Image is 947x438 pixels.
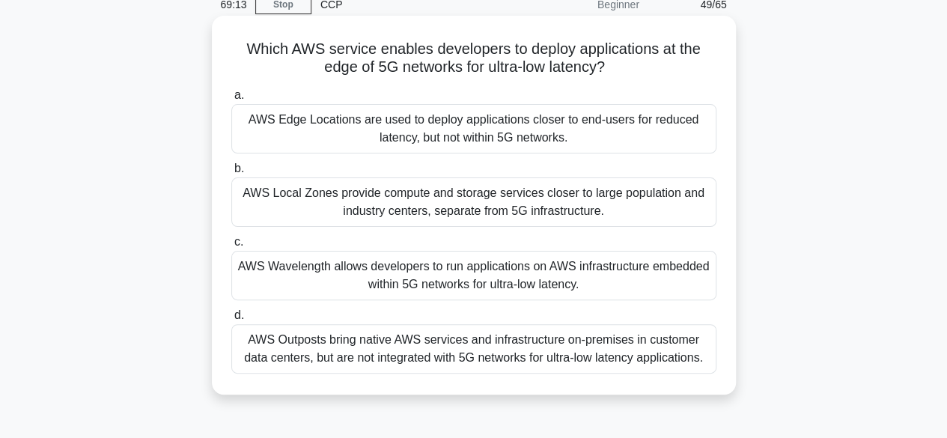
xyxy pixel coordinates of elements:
[234,308,244,321] span: d.
[231,177,716,227] div: AWS Local Zones provide compute and storage services closer to large population and industry cent...
[231,324,716,374] div: AWS Outposts bring native AWS services and infrastructure on-premises in customer data centers, b...
[231,251,716,300] div: AWS Wavelength allows developers to run applications on AWS infrastructure embedded within 5G net...
[234,162,244,174] span: b.
[230,40,718,77] h5: Which AWS service enables developers to deploy applications at the edge of 5G networks for ultra-...
[231,104,716,153] div: AWS Edge Locations are used to deploy applications closer to end-users for reduced latency, but n...
[234,88,244,101] span: a.
[234,235,243,248] span: c.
